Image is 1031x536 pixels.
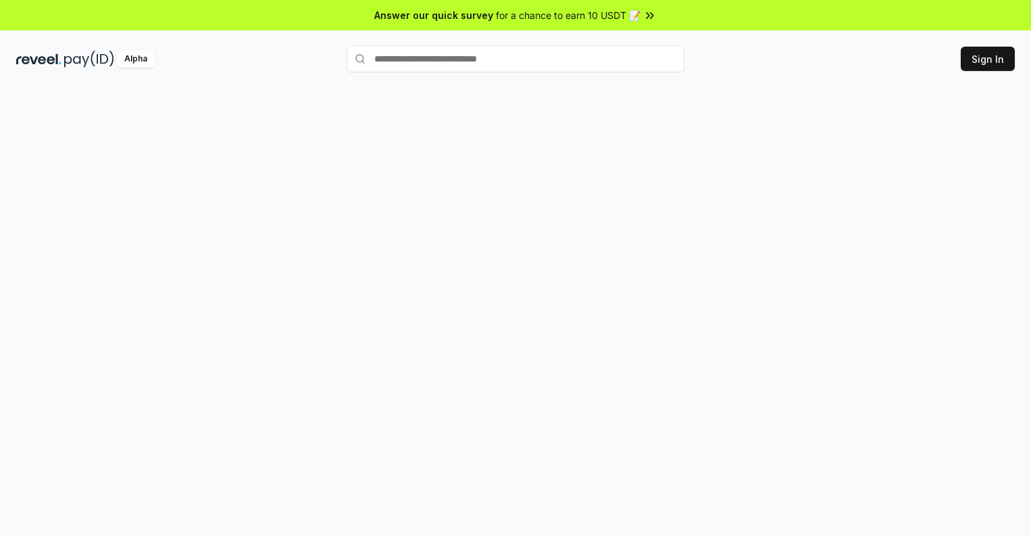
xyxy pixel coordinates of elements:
[496,8,640,22] span: for a chance to earn 10 USDT 📝
[374,8,493,22] span: Answer our quick survey
[961,47,1015,71] button: Sign In
[117,51,155,68] div: Alpha
[16,51,61,68] img: reveel_dark
[64,51,114,68] img: pay_id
